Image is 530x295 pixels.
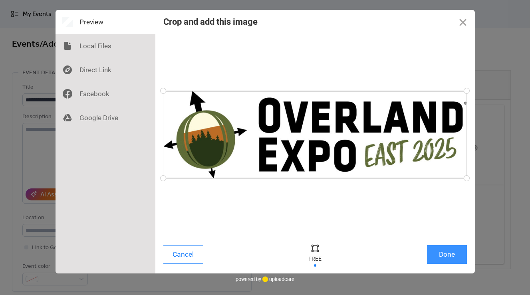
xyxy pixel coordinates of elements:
button: Done [427,245,467,264]
a: uploadcare [261,276,294,282]
button: Cancel [163,245,203,264]
div: Direct Link [56,58,155,82]
div: Crop and add this image [163,17,258,27]
button: Close [451,10,475,34]
div: Google Drive [56,106,155,130]
div: Local Files [56,34,155,58]
div: Preview [56,10,155,34]
div: Facebook [56,82,155,106]
div: powered by [236,273,294,285]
